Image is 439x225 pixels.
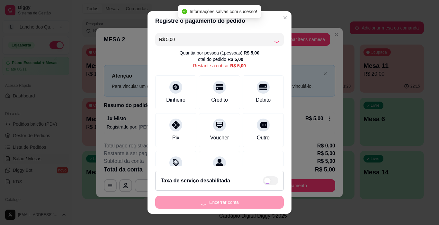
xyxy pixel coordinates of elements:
div: Pix [172,134,179,142]
div: Voucher [210,134,229,142]
div: Loading [273,36,280,43]
div: R$ 5,00 [228,56,243,63]
div: Débito [256,96,271,104]
input: Ex.: hambúrguer de cordeiro [159,33,273,46]
span: Informações salvas com sucesso! [190,9,257,14]
button: Close [280,13,290,23]
h2: Taxa de serviço desabilitada [161,177,230,185]
span: check-circle [182,9,187,14]
div: Dinheiro [166,96,185,104]
div: R$ 5,00 [230,63,246,69]
div: Crédito [211,96,228,104]
div: Outro [257,134,270,142]
div: R$ 5,00 [244,50,259,56]
div: Total do pedido [196,56,243,63]
div: Restante a cobrar [193,63,246,69]
header: Registre o pagamento do pedido [148,11,291,30]
div: Quantia por pessoa ( 1 pessoas) [180,50,259,56]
